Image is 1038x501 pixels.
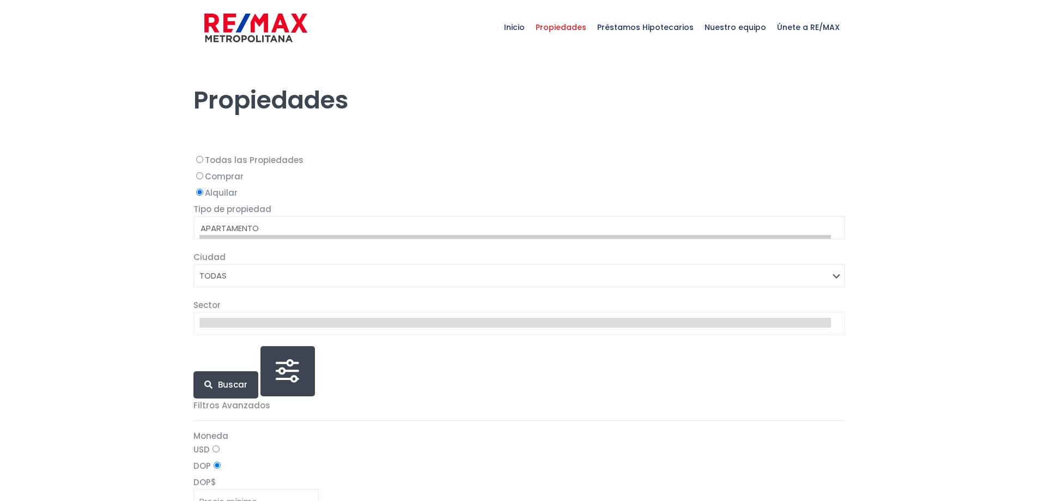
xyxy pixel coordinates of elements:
span: Sector [193,299,221,311]
input: DOP [214,462,221,469]
input: Comprar [196,172,203,179]
span: Moneda [193,430,228,442]
input: USD [213,445,220,452]
label: DOP [193,459,845,473]
span: Tipo de propiedad [193,203,271,215]
span: Inicio [499,11,530,44]
span: Nuestro equipo [699,11,772,44]
button: Buscar [193,371,258,399]
option: APARTAMENTO [199,222,831,235]
input: Alquilar [196,189,203,196]
img: remax-metropolitana-logo [204,11,307,44]
label: Todas las Propiedades [193,153,845,167]
span: Propiedades [530,11,592,44]
span: Únete a RE/MAX [772,11,845,44]
label: Comprar [193,170,845,183]
label: USD [193,443,845,456]
span: Ciudad [193,251,226,263]
label: Alquilar [193,186,845,200]
option: CASA [199,235,831,248]
p: Filtros Avanzados [193,399,845,412]
span: DOP [193,476,211,488]
h1: Propiedades [193,55,845,115]
span: Préstamos Hipotecarios [592,11,699,44]
input: Todas las Propiedades [196,156,203,163]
